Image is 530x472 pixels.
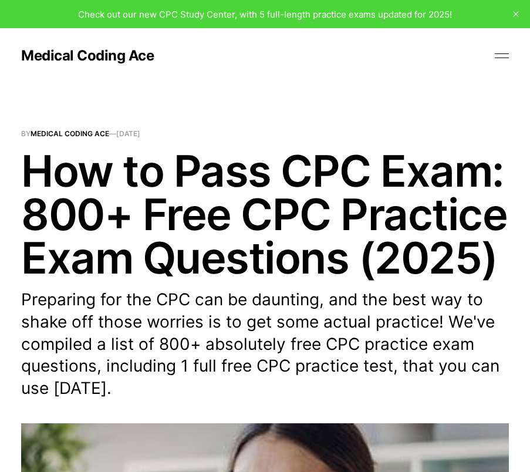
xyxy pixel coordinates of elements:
time: [DATE] [116,129,140,138]
p: Preparing for the CPC can be daunting, and the best way to shake off those worries is to get some... [21,289,509,400]
span: Check out our new CPC Study Center, with 5 full-length practice exams updated for 2025! [78,9,452,20]
span: By — [21,130,509,137]
a: Medical Coding Ace [21,49,154,63]
h1: How to Pass CPC Exam: 800+ Free CPC Practice Exam Questions (2025) [21,149,509,279]
button: close [507,5,525,23]
a: Medical Coding Ace [31,129,109,138]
